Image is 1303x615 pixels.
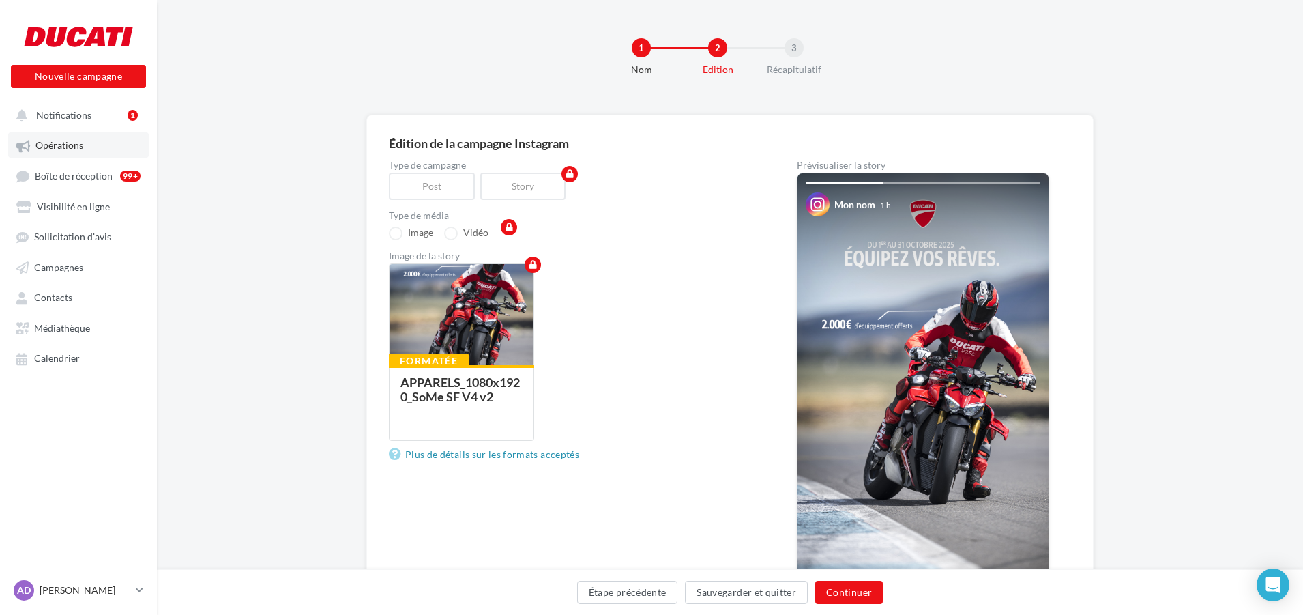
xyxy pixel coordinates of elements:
[11,65,146,88] button: Nouvelle campagne
[797,160,1049,170] div: Prévisualiser la story
[708,38,727,57] div: 2
[8,255,149,279] a: Campagnes
[34,292,72,304] span: Contacts
[34,322,90,334] span: Médiathèque
[8,285,149,309] a: Contacts
[674,63,761,76] div: Edition
[389,137,1071,149] div: Édition de la campagne Instagram
[8,224,149,248] a: Sollicitation d'avis
[8,102,143,127] button: Notifications 1
[8,163,149,188] a: Boîte de réception99+
[34,353,80,364] span: Calendrier
[8,194,149,218] a: Visibilité en ligne
[8,132,149,157] a: Opérations
[598,63,685,76] div: Nom
[120,171,141,182] div: 99+
[11,577,146,603] a: AD [PERSON_NAME]
[37,201,110,212] span: Visibilité en ligne
[35,140,83,152] span: Opérations
[632,38,651,57] div: 1
[36,109,91,121] span: Notifications
[577,581,678,604] button: Étape précédente
[750,63,838,76] div: Récapitulatif
[880,199,891,211] div: 1 h
[1257,569,1289,601] div: Open Intercom Messenger
[400,375,520,404] div: APPARELS_1080x1920_SoMe SF V4 v2
[389,446,585,463] a: Plus de détails sur les formats acceptés
[834,198,875,212] div: Mon nom
[34,231,111,243] span: Sollicitation d'avis
[17,584,31,597] span: AD
[785,38,804,57] div: 3
[35,170,113,182] span: Boîte de réception
[8,345,149,370] a: Calendrier
[389,160,753,170] label: Type de campagne
[389,211,753,220] label: Type de média
[685,581,808,604] button: Sauvegarder et quitter
[40,584,130,597] p: [PERSON_NAME]
[389,251,753,261] div: Image de la story
[389,354,469,369] div: Formatée
[34,261,83,273] span: Campagnes
[815,581,883,604] button: Continuer
[128,110,138,121] div: 1
[8,315,149,340] a: Médiathèque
